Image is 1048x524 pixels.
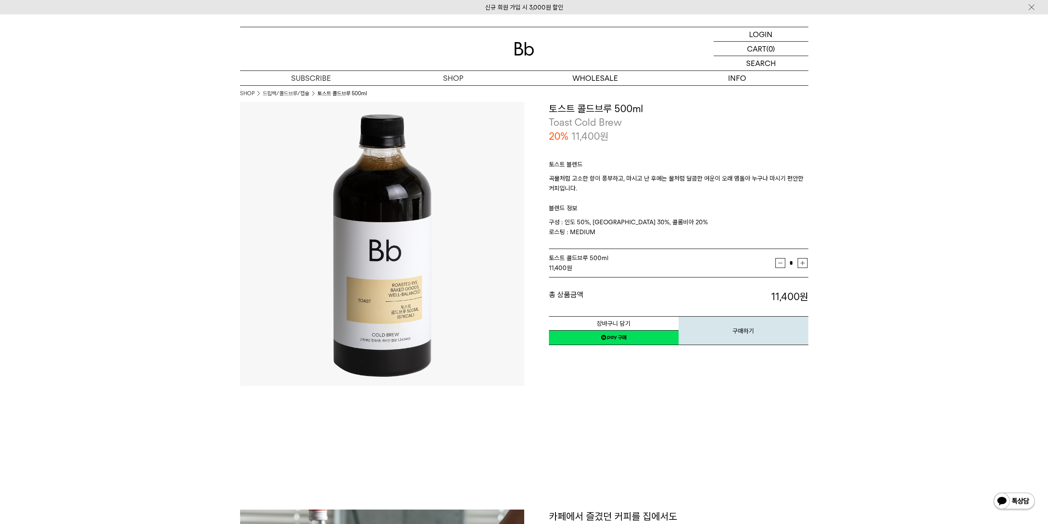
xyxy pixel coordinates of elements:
button: 증가 [798,258,808,268]
button: 감소 [775,258,785,268]
p: 구성 : 인도 50%, [GEOGRAPHIC_DATA] 30%, 콜롬비아 20% 로스팅 : MEDIUM [549,217,808,237]
h3: 토스트 콜드브루 500ml [549,102,808,116]
p: 11,400 [572,129,609,143]
button: 장바구니 담기 [549,316,679,331]
p: SEARCH [746,56,776,70]
img: 카카오톡 채널 1:1 채팅 버튼 [993,492,1036,512]
div: 원 [549,263,775,273]
dt: 총 상품금액 [549,290,679,304]
p: 블렌드 정보 [549,193,808,217]
a: SHOP [240,89,254,98]
strong: 11,400 [771,291,808,303]
a: SUBSCRIBE [240,71,382,85]
a: 새창 [549,330,679,345]
a: 드립백/콜드브루/캡슐 [263,89,309,98]
p: LOGIN [749,27,773,41]
p: CART [747,42,766,56]
li: 토스트 콜드브루 500ml [317,89,367,98]
p: 토스트 블렌드 [549,160,808,174]
a: LOGIN [714,27,808,42]
p: WHOLESALE [524,71,666,85]
span: 토스트 콜드브루 500ml [549,254,609,262]
a: CART (0) [714,42,808,56]
p: 곡물처럼 고소한 향이 풍부하고, 마시고 난 후에는 꿀처럼 달콤한 여운이 오래 맴돌아 누구나 마시기 편안한 커피입니다. [549,174,808,193]
p: 20% [549,129,568,143]
span: 원 [600,130,609,142]
b: 원 [800,291,808,303]
p: Toast Cold Brew [549,115,808,129]
button: 구매하기 [679,316,808,345]
a: 신규 회원 가입 시 3,000원 할인 [485,4,563,11]
a: SHOP [382,71,524,85]
img: 로고 [514,42,534,56]
p: INFO [666,71,808,85]
p: (0) [766,42,775,56]
img: 토스트 콜드브루 500ml [240,102,524,386]
strong: 11,400 [549,264,567,272]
